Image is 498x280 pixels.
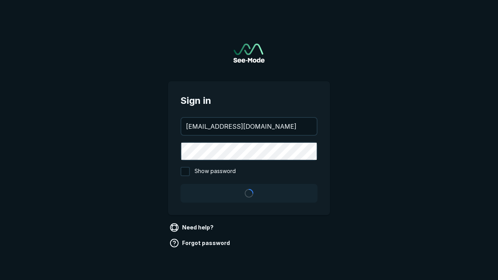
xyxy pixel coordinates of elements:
img: See-Mode Logo [233,44,265,63]
a: Forgot password [168,237,233,249]
a: Need help? [168,221,217,234]
span: Sign in [181,94,317,108]
span: Show password [195,167,236,176]
input: your@email.com [181,118,317,135]
a: Go to sign in [233,44,265,63]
